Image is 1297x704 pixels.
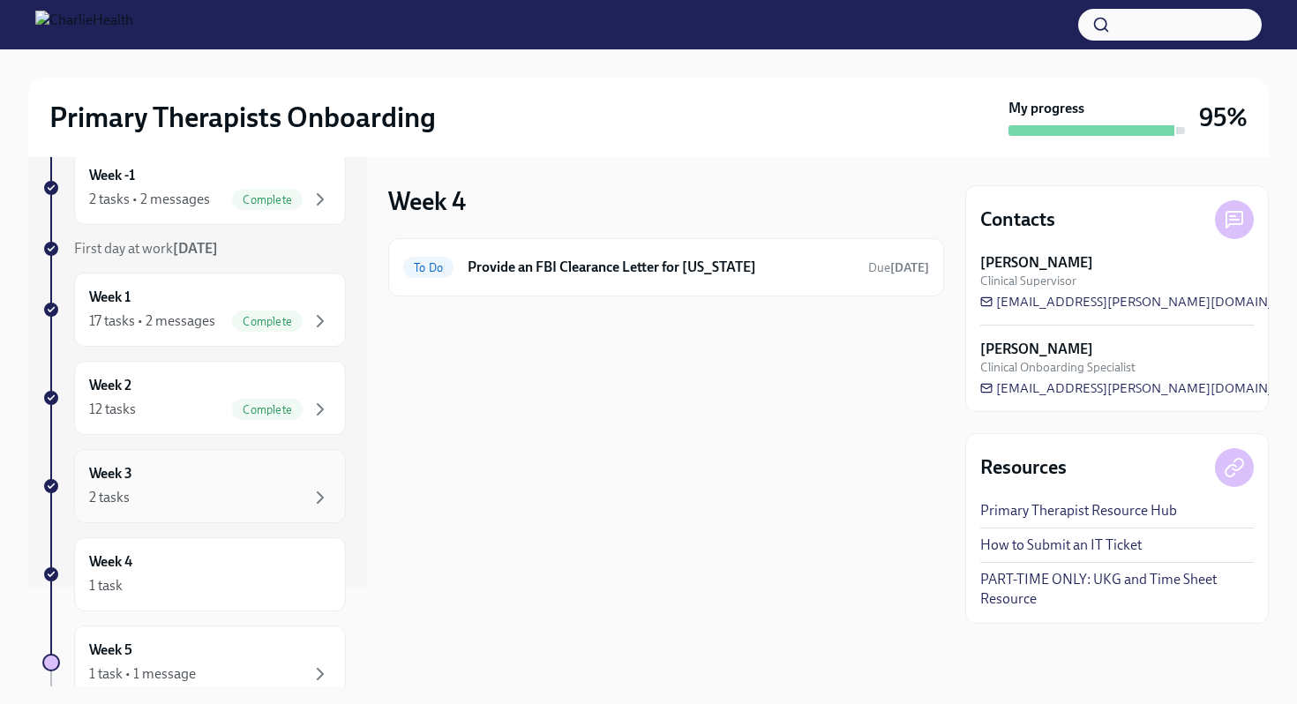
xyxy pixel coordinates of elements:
[89,488,130,507] div: 2 tasks
[980,535,1142,555] a: How to Submit an IT Ticket
[89,376,131,395] h6: Week 2
[74,240,218,257] span: First day at work
[49,100,436,135] h2: Primary Therapists Onboarding
[42,537,346,611] a: Week 41 task
[89,400,136,419] div: 12 tasks
[232,193,303,206] span: Complete
[89,640,132,660] h6: Week 5
[403,261,454,274] span: To Do
[42,361,346,435] a: Week 212 tasksComplete
[980,206,1055,233] h4: Contacts
[980,570,1254,609] a: PART-TIME ONLY: UKG and Time Sheet Resource
[232,403,303,416] span: Complete
[42,273,346,347] a: Week 117 tasks • 2 messagesComplete
[42,625,346,700] a: Week 51 task • 1 message
[89,552,132,572] h6: Week 4
[1199,101,1248,133] h3: 95%
[980,359,1136,376] span: Clinical Onboarding Specialist
[388,185,466,217] h3: Week 4
[89,288,131,307] h6: Week 1
[89,166,135,185] h6: Week -1
[173,240,218,257] strong: [DATE]
[980,273,1076,289] span: Clinical Supervisor
[232,315,303,328] span: Complete
[868,259,929,276] span: August 28th, 2025 09:00
[403,253,929,281] a: To DoProvide an FBI Clearance Letter for [US_STATE]Due[DATE]
[868,260,929,275] span: Due
[980,501,1177,521] a: Primary Therapist Resource Hub
[980,340,1093,359] strong: [PERSON_NAME]
[89,464,132,483] h6: Week 3
[35,11,133,39] img: CharlieHealth
[42,449,346,523] a: Week 32 tasks
[980,253,1093,273] strong: [PERSON_NAME]
[42,151,346,225] a: Week -12 tasks • 2 messagesComplete
[89,190,210,209] div: 2 tasks • 2 messages
[890,260,929,275] strong: [DATE]
[89,664,196,684] div: 1 task • 1 message
[89,576,123,595] div: 1 task
[468,258,854,277] h6: Provide an FBI Clearance Letter for [US_STATE]
[89,311,215,331] div: 17 tasks • 2 messages
[1008,99,1084,118] strong: My progress
[42,239,346,258] a: First day at work[DATE]
[980,454,1067,481] h4: Resources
